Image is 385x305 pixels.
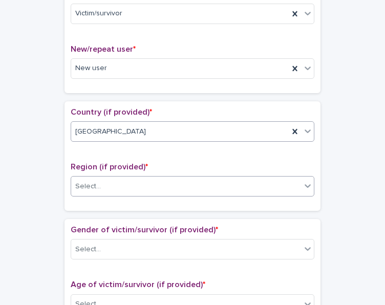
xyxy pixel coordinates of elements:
span: Region (if provided) [71,163,148,171]
span: New user [75,63,107,74]
span: New/repeat user [71,45,136,53]
span: Victim/survivor [75,8,122,19]
span: Gender of victim/survivor (if provided) [71,226,218,234]
span: Country (if provided) [71,108,152,116]
span: [GEOGRAPHIC_DATA] [75,126,146,137]
span: Age of victim/survivor (if provided) [71,280,205,289]
div: Select... [75,244,101,255]
div: Select... [75,181,101,192]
